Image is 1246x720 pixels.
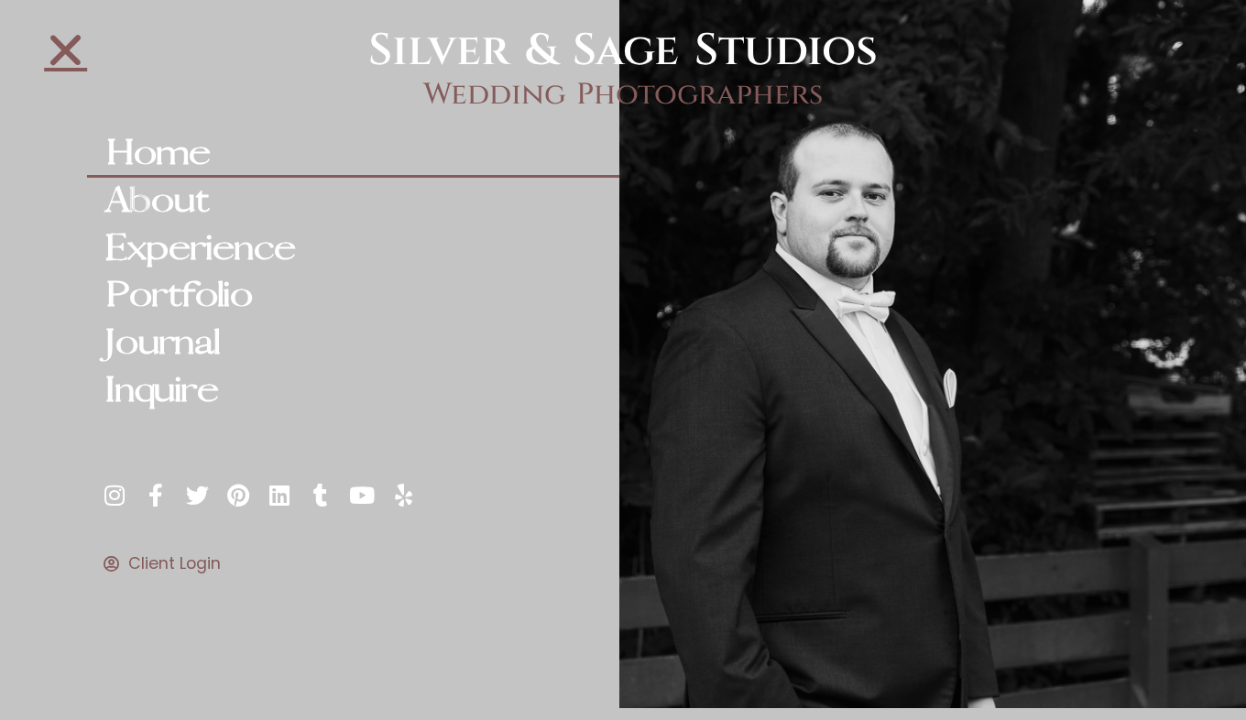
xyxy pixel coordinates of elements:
[104,554,620,573] a: Client Login
[311,78,934,113] h2: Wedding Photographers
[87,320,619,367] a: Journal
[87,130,619,415] nav: Menu
[87,367,619,415] a: Inquire
[87,225,619,273] a: Experience
[87,130,619,178] a: Home
[311,25,934,78] h2: Silver & Sage Studios
[44,28,87,71] a: Close
[87,272,619,320] a: Portfolio
[87,178,619,225] a: About
[124,554,221,573] span: Client Login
